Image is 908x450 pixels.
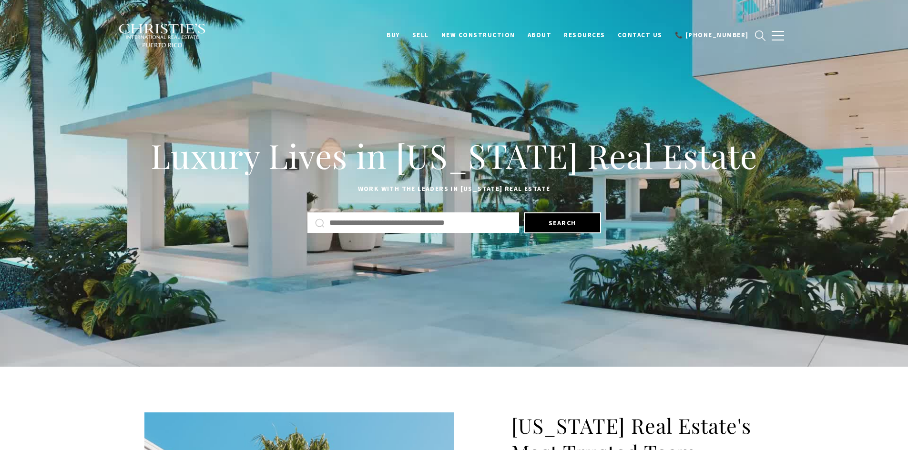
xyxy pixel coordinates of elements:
[441,31,515,39] span: New Construction
[669,26,755,44] a: 📞 [PHONE_NUMBER]
[380,26,406,44] a: BUY
[618,31,663,39] span: Contact Us
[406,26,435,44] a: SELL
[675,31,749,39] span: 📞 [PHONE_NUMBER]
[144,183,764,195] p: Work with the leaders in [US_STATE] Real Estate
[524,212,601,233] button: Search
[558,26,612,44] a: Resources
[521,26,558,44] a: About
[435,26,521,44] a: New Construction
[144,135,764,177] h1: Luxury Lives in [US_STATE] Real Estate
[118,23,207,48] img: Christie's International Real Estate black text logo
